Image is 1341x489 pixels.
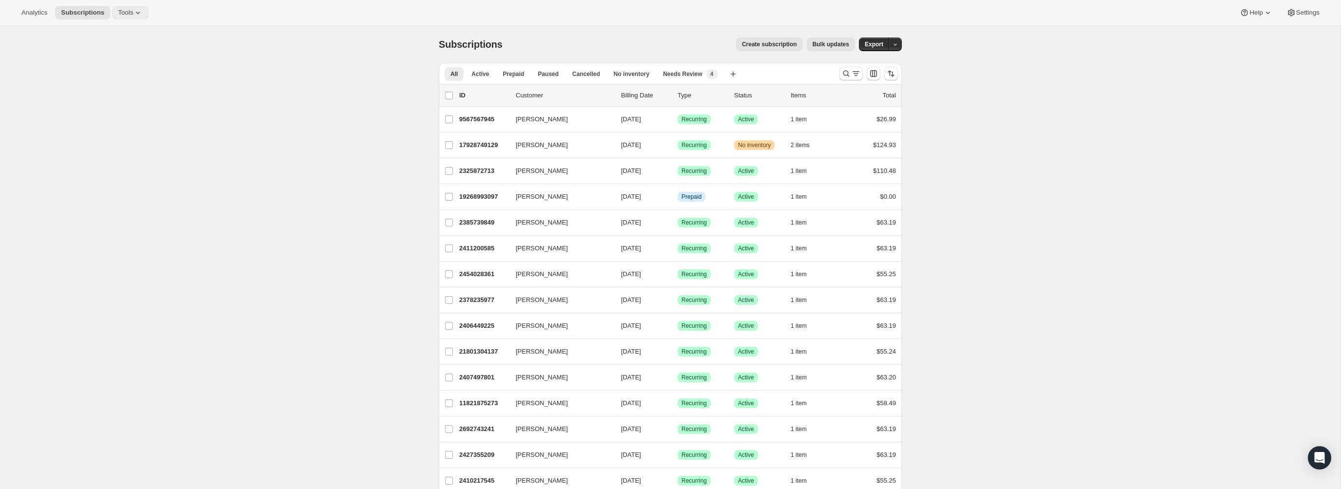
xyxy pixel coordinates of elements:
p: Customer [516,91,613,100]
span: No inventory [614,70,649,78]
button: 1 item [791,267,817,281]
span: $110.48 [873,167,896,174]
button: 1 item [791,164,817,178]
div: Type [678,91,726,100]
span: Create subscription [742,40,797,48]
span: Recurring [681,399,707,407]
span: 1 item [791,399,807,407]
button: [PERSON_NAME] [510,112,607,127]
span: [PERSON_NAME] [516,295,568,305]
div: 17928749129[PERSON_NAME][DATE]SuccessRecurringWarningNo inventory2 items$124.93 [459,138,896,152]
span: Active [738,167,754,175]
span: Prepaid [681,193,701,201]
span: Active [738,296,754,304]
span: Subscriptions [61,9,104,17]
span: $55.25 [876,477,896,484]
span: [PERSON_NAME] [516,450,568,460]
span: Active [471,70,489,78]
button: Tools [112,6,149,19]
button: Customize table column order and visibility [867,67,880,80]
span: Recurring [681,477,707,485]
span: Active [738,270,754,278]
span: Recurring [681,296,707,304]
span: Recurring [681,374,707,381]
div: 2427355209[PERSON_NAME][DATE]SuccessRecurringSuccessActive1 item$63.19 [459,448,896,462]
button: [PERSON_NAME] [510,163,607,179]
span: Recurring [681,244,707,252]
div: 11821875273[PERSON_NAME][DATE]SuccessRecurringSuccessActive1 item$58.49 [459,396,896,410]
span: [PERSON_NAME] [516,269,568,279]
button: [PERSON_NAME] [510,189,607,205]
p: 2692743241 [459,424,508,434]
span: [DATE] [621,348,641,355]
button: 1 item [791,396,817,410]
span: $55.24 [876,348,896,355]
span: All [450,70,458,78]
button: Sort the results [884,67,898,80]
button: [PERSON_NAME] [510,318,607,334]
span: 1 item [791,348,807,356]
button: 1 item [791,293,817,307]
span: [PERSON_NAME] [516,424,568,434]
div: 2406449225[PERSON_NAME][DATE]SuccessRecurringSuccessActive1 item$63.19 [459,319,896,333]
p: 2410217545 [459,476,508,486]
span: [PERSON_NAME] [516,244,568,253]
span: Active [738,477,754,485]
span: $63.20 [876,374,896,381]
span: [PERSON_NAME] [516,114,568,124]
span: [PERSON_NAME] [516,140,568,150]
button: 1 item [791,422,817,436]
span: [DATE] [621,425,641,433]
span: $63.19 [876,296,896,303]
span: Tools [118,9,133,17]
span: $63.19 [876,219,896,226]
button: Settings [1281,6,1325,19]
button: 1 item [791,242,817,255]
span: $63.19 [876,425,896,433]
span: Active [738,219,754,226]
span: 4 [710,70,714,78]
div: 2378235977[PERSON_NAME][DATE]SuccessRecurringSuccessActive1 item$63.19 [459,293,896,307]
span: Recurring [681,167,707,175]
button: [PERSON_NAME] [510,421,607,437]
span: 1 item [791,270,807,278]
span: Active [738,193,754,201]
span: Recurring [681,348,707,356]
span: 1 item [791,115,807,123]
button: 1 item [791,448,817,462]
div: Items [791,91,839,100]
button: [PERSON_NAME] [510,266,607,282]
span: $26.99 [876,115,896,123]
span: [PERSON_NAME] [516,192,568,202]
button: [PERSON_NAME] [510,137,607,153]
span: Settings [1296,9,1320,17]
span: 1 item [791,193,807,201]
span: [DATE] [621,219,641,226]
span: 1 item [791,167,807,175]
div: IDCustomerBilling DateTypeStatusItemsTotal [459,91,896,100]
span: [PERSON_NAME] [516,166,568,176]
span: [DATE] [621,141,641,149]
span: Active [738,322,754,330]
span: Recurring [681,270,707,278]
div: 19268993097[PERSON_NAME][DATE]InfoPrepaidSuccessActive1 item$0.00 [459,190,896,204]
button: 1 item [791,319,817,333]
span: [PERSON_NAME] [516,398,568,408]
span: Recurring [681,219,707,226]
span: Active [738,244,754,252]
span: 2 items [791,141,810,149]
span: [DATE] [621,374,641,381]
div: 2411200585[PERSON_NAME][DATE]SuccessRecurringSuccessActive1 item$63.19 [459,242,896,255]
button: Analytics [16,6,53,19]
button: Export [859,38,889,51]
button: [PERSON_NAME] [510,241,607,256]
p: 11821875273 [459,398,508,408]
span: $63.19 [876,322,896,329]
span: [DATE] [621,322,641,329]
span: [PERSON_NAME] [516,476,568,486]
span: Active [738,451,754,459]
span: 1 item [791,374,807,381]
button: [PERSON_NAME] [510,447,607,463]
p: 2411200585 [459,244,508,253]
p: 2406449225 [459,321,508,331]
